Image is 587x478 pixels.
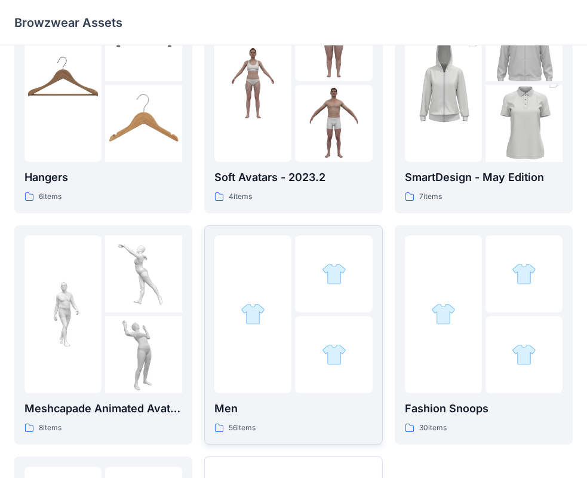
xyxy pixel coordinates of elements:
[405,169,563,186] p: SmartDesign - May Edition
[419,422,447,434] p: 30 items
[229,191,252,203] p: 4 items
[241,302,265,326] img: folder 1
[322,262,346,286] img: folder 2
[39,422,62,434] p: 8 items
[204,225,382,445] a: folder 1folder 2folder 3Men56items
[24,400,182,417] p: Meshcapade Animated Avatars
[105,235,182,312] img: folder 2
[405,25,482,141] img: folder 1
[431,302,456,326] img: folder 1
[295,85,372,162] img: folder 3
[214,400,372,417] p: Men
[24,275,102,353] img: folder 1
[229,422,256,434] p: 56 items
[214,169,372,186] p: Soft Avatars - 2023.2
[24,169,182,186] p: Hangers
[39,191,62,203] p: 6 items
[322,342,346,367] img: folder 3
[24,44,102,121] img: folder 1
[512,342,536,367] img: folder 3
[14,225,192,445] a: folder 1folder 2folder 3Meshcapade Animated Avatars8items
[105,316,182,393] img: folder 3
[485,66,563,182] img: folder 3
[105,85,182,162] img: folder 3
[395,225,573,445] a: folder 1folder 2folder 3Fashion Snoops30items
[405,400,563,417] p: Fashion Snoops
[512,262,536,286] img: folder 2
[214,44,291,121] img: folder 1
[14,14,122,31] p: Browzwear Assets
[419,191,442,203] p: 7 items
